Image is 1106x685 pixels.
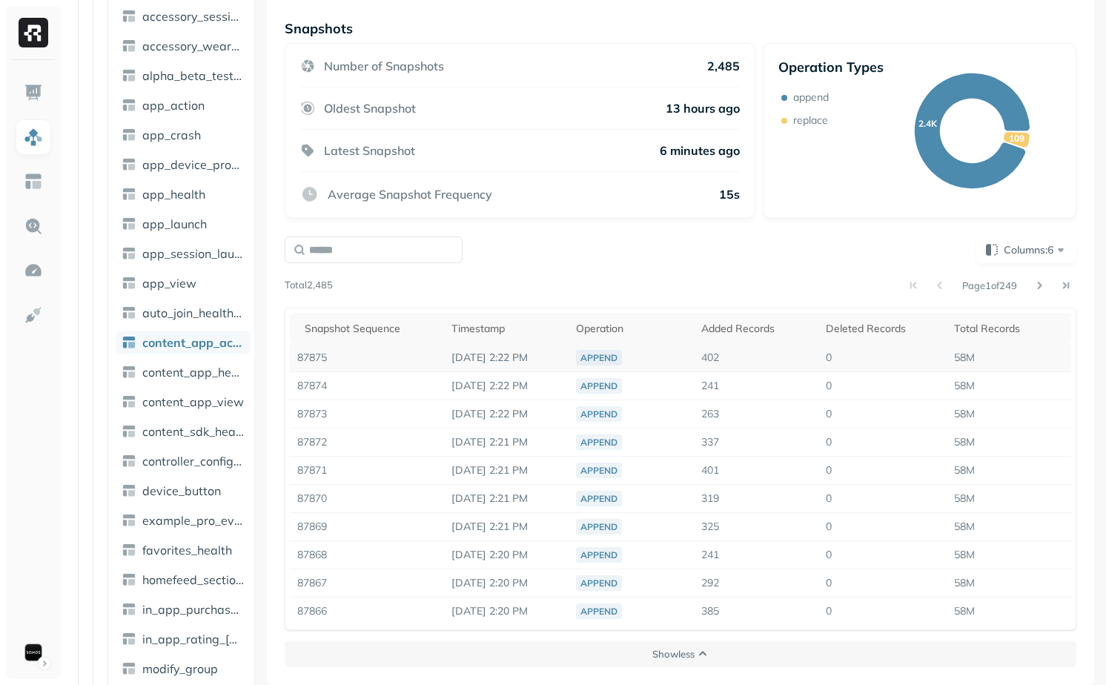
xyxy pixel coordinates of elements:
[793,90,829,105] p: append
[23,642,44,663] img: Sonos
[142,157,245,172] span: app_device_proximity
[826,520,832,533] span: 0
[954,548,975,561] span: 58M
[116,390,251,414] a: content_app_view
[142,335,245,350] span: content_app_action
[285,278,333,293] p: Total 2,485
[19,18,48,47] img: Ryft
[576,575,622,591] div: append
[954,463,975,477] span: 58M
[122,276,136,291] img: table
[954,320,1064,337] div: Total Records
[142,513,245,528] span: example_pro_event
[778,59,884,76] p: Operation Types
[962,279,1017,292] p: Page 1 of 249
[324,143,415,158] p: Latest Snapshot
[826,320,939,337] div: Deleted Records
[701,435,719,449] span: 337
[122,454,136,469] img: table
[142,39,245,53] span: accessory_wear_detection
[142,632,245,646] span: in_app_rating_[DATE]_action
[707,59,740,73] p: 2,485
[290,485,444,513] td: 87870
[122,543,136,557] img: table
[142,543,232,557] span: favorites_health
[116,479,251,503] a: device_button
[24,172,43,191] img: Asset Explorer
[142,305,245,320] span: auto_join_health_event
[826,576,832,589] span: 0
[285,641,1076,667] button: Showless
[122,68,136,83] img: table
[116,64,251,87] a: alpha_beta_test_ds
[826,548,832,561] span: 0
[954,435,975,449] span: 58M
[954,351,975,364] span: 58M
[290,372,444,400] td: 87874
[24,216,43,236] img: Query Explorer
[793,113,828,128] p: replace
[24,128,43,147] img: Assets
[451,520,561,534] p: Oct 11, 2025 2:21 PM
[701,379,719,392] span: 241
[122,39,136,53] img: table
[122,572,136,587] img: table
[116,34,251,58] a: accessory_wear_detection
[954,407,975,420] span: 58M
[122,9,136,24] img: table
[142,276,196,291] span: app_view
[1009,133,1024,144] text: 109
[701,320,811,337] div: Added Records
[954,576,975,589] span: 58M
[116,93,251,117] a: app_action
[290,428,444,457] td: 87872
[826,463,832,477] span: 0
[954,604,975,618] span: 58M
[701,407,719,420] span: 263
[451,407,561,421] p: Oct 11, 2025 2:22 PM
[116,627,251,651] a: in_app_rating_[DATE]_action
[701,604,719,618] span: 385
[24,83,43,102] img: Dashboard
[576,603,622,619] div: append
[576,378,622,394] div: append
[290,400,444,428] td: 87873
[122,632,136,646] img: table
[122,513,136,528] img: table
[122,424,136,439] img: table
[142,424,245,439] span: content_sdk_health
[451,604,561,618] p: Oct 11, 2025 2:20 PM
[142,68,245,83] span: alpha_beta_test_ds
[116,153,251,176] a: app_device_proximity
[290,569,444,598] td: 87867
[122,157,136,172] img: table
[116,4,251,28] a: accessory_session_report
[701,463,719,477] span: 401
[142,246,245,261] span: app_session_launch
[122,483,136,498] img: table
[451,463,561,477] p: Oct 11, 2025 2:21 PM
[116,420,251,443] a: content_sdk_health
[826,407,832,420] span: 0
[122,128,136,142] img: table
[451,379,561,393] p: Oct 11, 2025 2:22 PM
[142,9,245,24] span: accessory_session_report
[576,434,622,450] div: append
[324,101,416,116] p: Oldest Snapshot
[305,320,437,337] div: Snapshot Sequence
[1004,242,1068,257] span: Columns: 6
[701,548,719,561] span: 241
[290,513,444,541] td: 87869
[451,435,561,449] p: Oct 11, 2025 2:21 PM
[116,271,251,295] a: app_view
[122,335,136,350] img: table
[701,351,719,364] span: 402
[142,661,218,676] span: modify_group
[652,647,695,661] p: Show less
[328,187,492,202] p: Average Snapshot Frequency
[122,246,136,261] img: table
[116,538,251,562] a: favorites_health
[24,305,43,325] img: Integrations
[290,344,444,372] td: 87875
[116,449,251,473] a: controller_config_report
